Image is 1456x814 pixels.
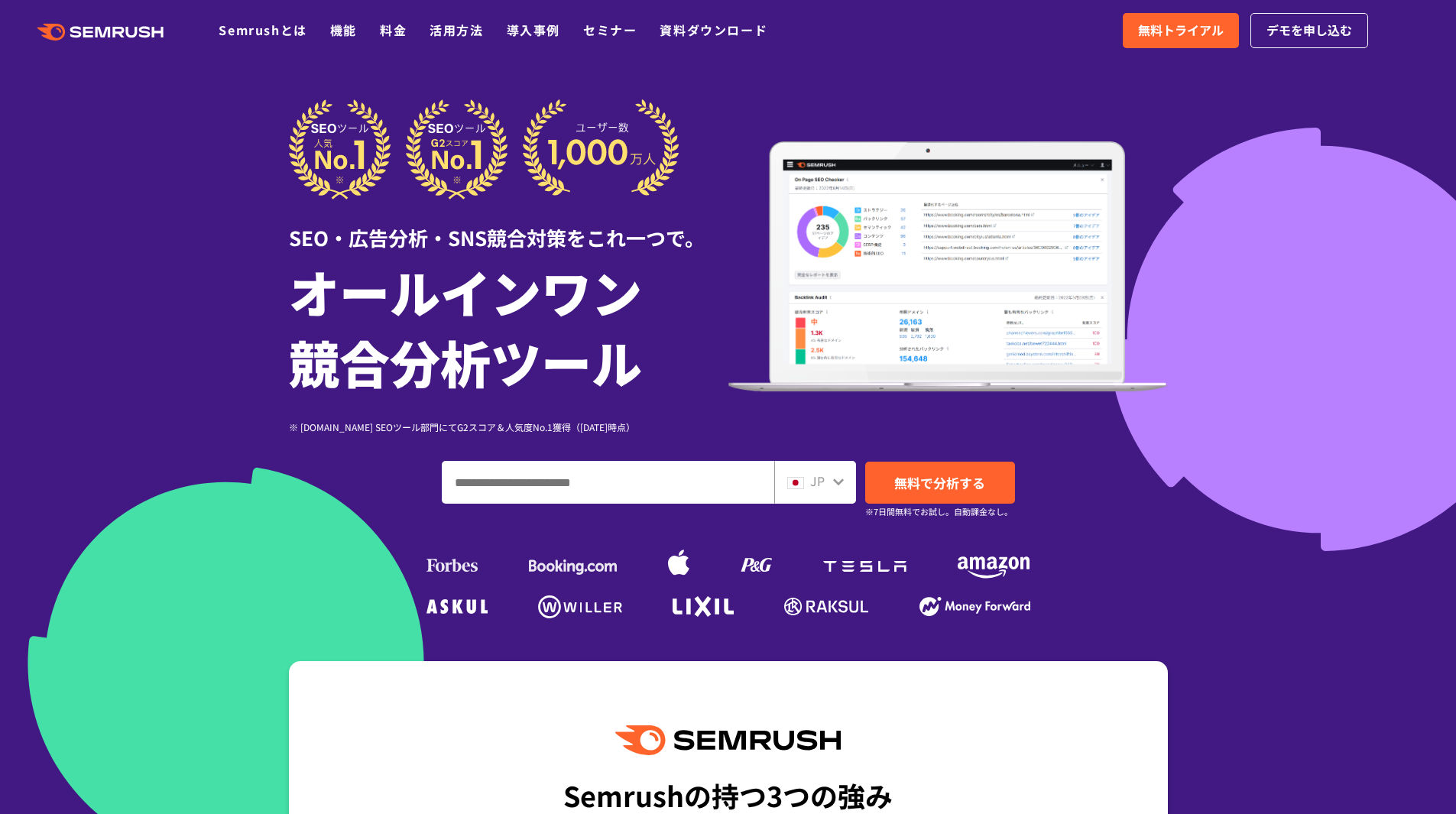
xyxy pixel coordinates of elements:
[660,21,767,39] a: 資料ダウンロード
[865,504,1013,519] small: ※7日間無料でお試し。自動課金なし。
[1250,13,1368,48] a: デモを申し込む
[865,462,1015,504] a: 無料で分析する
[289,420,728,434] div: ※ [DOMAIN_NAME] SEOツール部門にてG2スコア＆人気度No.1獲得（[DATE]時点）
[507,21,560,39] a: 導入事例
[289,199,728,252] div: SEO・広告分析・SNS競合対策をこれ一つで。
[583,21,637,39] a: セミナー
[330,21,357,39] a: 機能
[1266,21,1352,41] span: デモを申し込む
[894,473,985,492] span: 無料で分析する
[289,256,728,397] h1: オールインワン 競合分析ツール
[380,21,407,39] a: 料金
[615,725,840,755] img: Semrush
[810,472,825,490] span: JP
[443,462,773,503] input: ドメイン、キーワードまたはURLを入力してください
[1138,21,1224,41] span: 無料トライアル
[430,21,483,39] a: 活用方法
[1123,13,1239,48] a: 無料トライアル
[219,21,306,39] a: Semrushとは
